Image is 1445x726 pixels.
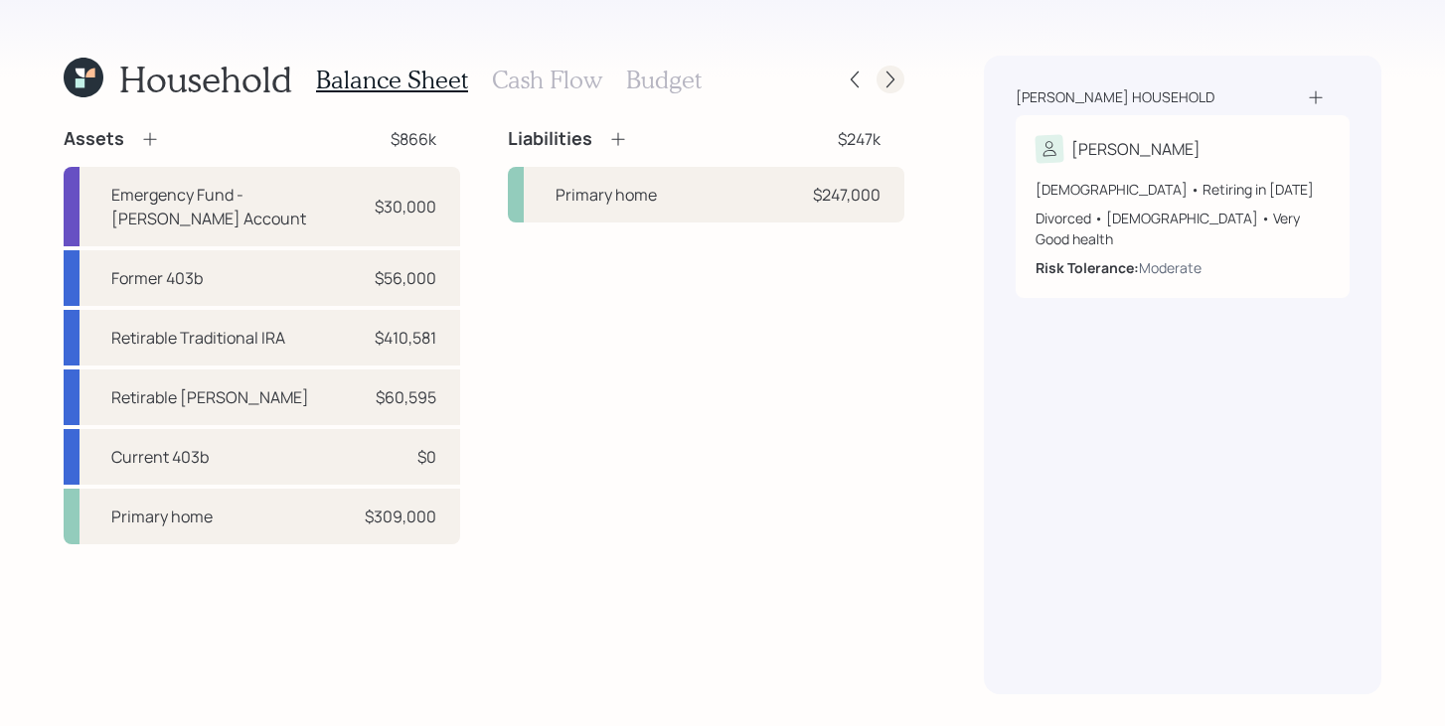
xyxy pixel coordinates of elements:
[492,66,602,94] h3: Cash Flow
[813,183,881,207] div: $247,000
[64,128,124,150] h4: Assets
[111,326,285,350] div: Retirable Traditional IRA
[626,66,702,94] h3: Budget
[508,128,592,150] h4: Liabilities
[111,385,309,409] div: Retirable [PERSON_NAME]
[375,195,436,218] div: $30,000
[1036,208,1330,249] div: Divorced • [DEMOGRAPHIC_DATA] • Very Good health
[376,385,436,409] div: $60,595
[111,505,213,528] div: Primary home
[316,66,468,94] h3: Balance Sheet
[111,445,209,469] div: Current 403b
[119,58,292,100] h1: Household
[556,183,657,207] div: Primary home
[417,445,436,469] div: $0
[1016,87,1214,107] div: [PERSON_NAME] household
[365,505,436,528] div: $309,000
[375,266,436,290] div: $56,000
[391,127,436,151] div: $866k
[111,183,361,230] div: Emergency Fund - [PERSON_NAME] Account
[838,127,881,151] div: $247k
[1036,179,1330,200] div: [DEMOGRAPHIC_DATA] • Retiring in [DATE]
[1071,137,1201,161] div: [PERSON_NAME]
[1036,258,1139,277] b: Risk Tolerance:
[111,266,203,290] div: Former 403b
[375,326,436,350] div: $410,581
[1139,257,1202,278] div: Moderate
